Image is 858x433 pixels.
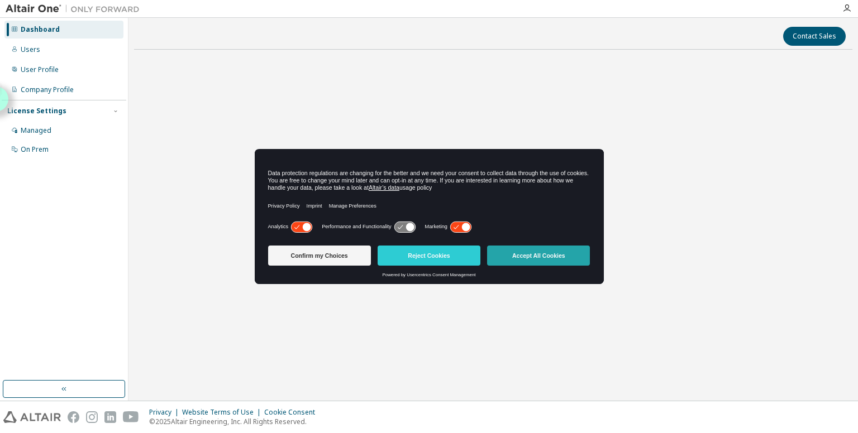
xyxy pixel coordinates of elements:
[21,85,74,94] div: Company Profile
[7,107,66,116] div: License Settings
[6,3,145,15] img: Altair One
[86,411,98,423] img: instagram.svg
[783,27,846,46] button: Contact Sales
[123,411,139,423] img: youtube.svg
[149,408,182,417] div: Privacy
[149,417,322,426] p: © 2025 Altair Engineering, Inc. All Rights Reserved.
[21,25,60,34] div: Dashboard
[182,408,264,417] div: Website Terms of Use
[264,408,322,417] div: Cookie Consent
[68,411,79,423] img: facebook.svg
[21,126,51,135] div: Managed
[104,411,116,423] img: linkedin.svg
[3,411,61,423] img: altair_logo.svg
[21,145,49,154] div: On Prem
[21,45,40,54] div: Users
[21,65,59,74] div: User Profile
